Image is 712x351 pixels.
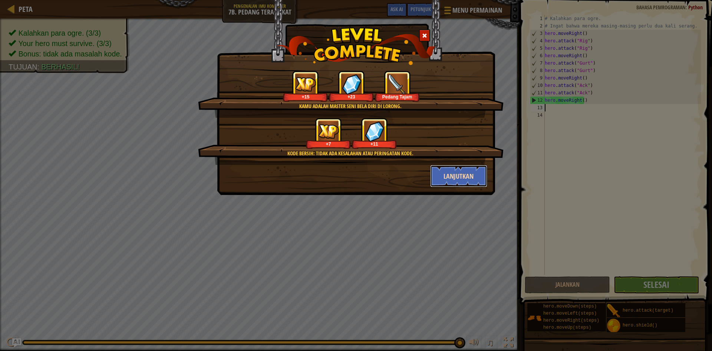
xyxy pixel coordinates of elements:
[430,165,488,187] button: Lanjutkan
[233,150,467,157] div: Kode bersih: tidak ada kesalahan atau peringatan kode.
[365,121,384,142] img: reward_icon_gems.png
[295,77,316,91] img: reward_icon_xp.png
[318,124,339,139] img: reward_icon_xp.png
[277,27,436,65] img: level_complete.png
[353,141,395,147] div: +11
[387,74,408,94] img: portrait.png
[376,94,418,100] div: Pedang Tajam
[342,74,361,94] img: reward_icon_gems.png
[233,103,467,110] div: Kamu adalah master seni bela diri di lorong.
[284,94,326,100] div: +15
[307,141,349,147] div: +7
[330,94,372,100] div: +23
